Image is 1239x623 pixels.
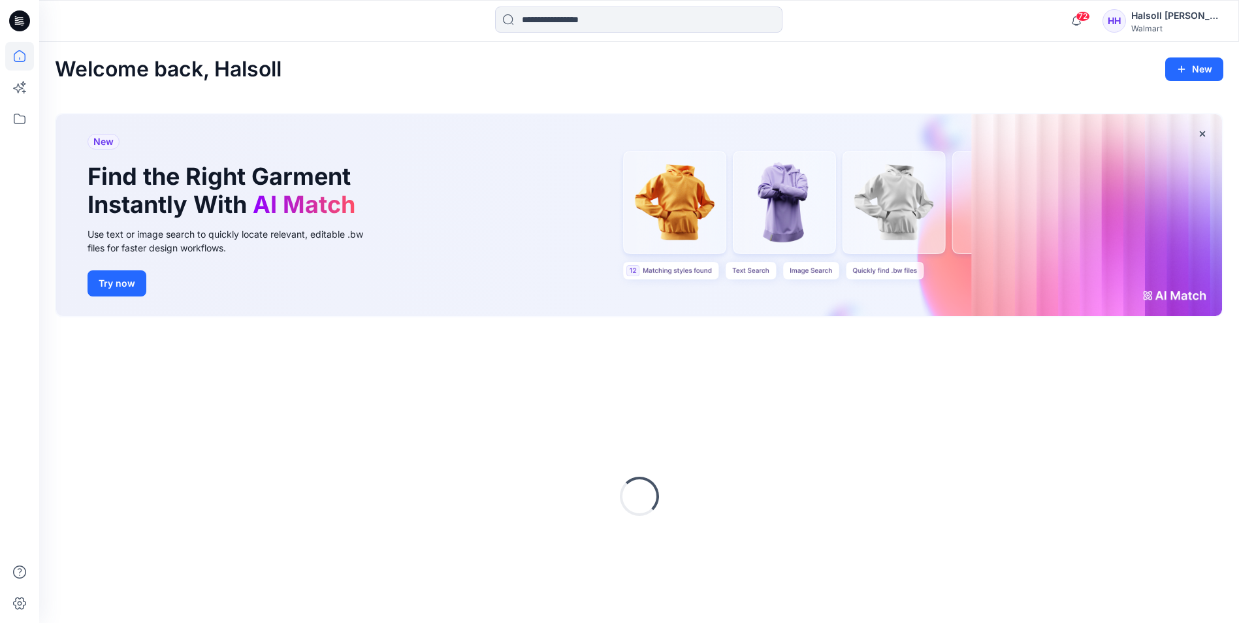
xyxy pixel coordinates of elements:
[88,163,362,219] h1: Find the Right Garment Instantly With
[88,227,381,255] div: Use text or image search to quickly locate relevant, editable .bw files for faster design workflows.
[1165,57,1223,81] button: New
[1131,24,1223,33] div: Walmart
[88,270,146,296] button: Try now
[55,57,282,82] h2: Welcome back, Halsoll
[93,134,114,150] span: New
[1131,8,1223,24] div: Halsoll [PERSON_NAME] Girls Design Team
[1076,11,1090,22] span: 72
[253,190,355,219] span: AI Match
[1102,9,1126,33] div: HH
